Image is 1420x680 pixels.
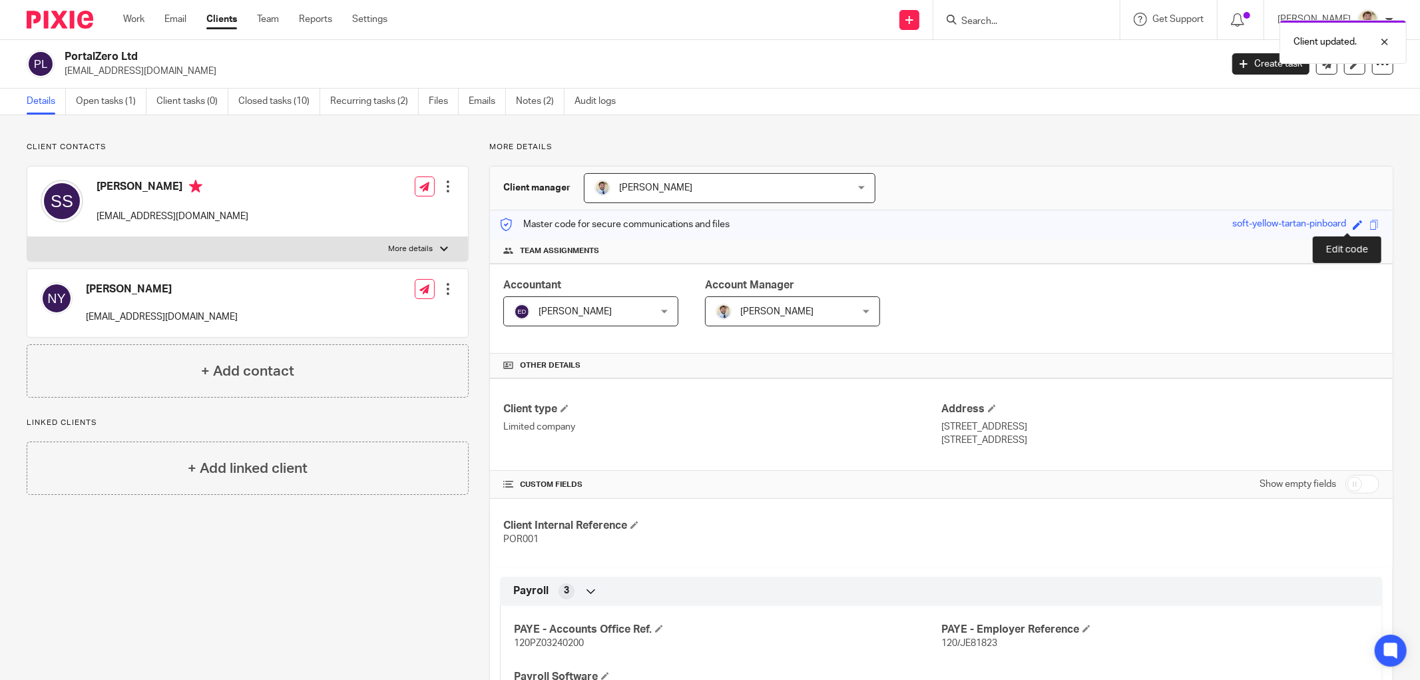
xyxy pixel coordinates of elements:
[1260,478,1336,491] label: Show empty fields
[469,89,506,115] a: Emails
[503,535,539,544] span: POR001
[564,584,569,597] span: 3
[503,480,941,490] h4: CUSTOM FIELDS
[299,13,332,26] a: Reports
[97,180,248,196] h4: [PERSON_NAME]
[1232,217,1346,232] div: soft-yellow-tartan-pinboard
[123,13,144,26] a: Work
[41,282,73,314] img: svg%3E
[539,307,612,316] span: [PERSON_NAME]
[188,458,308,479] h4: + Add linked client
[503,519,941,533] h4: Client Internal Reference
[389,244,433,254] p: More details
[503,402,941,416] h4: Client type
[520,360,581,371] span: Other details
[514,623,941,637] h4: PAYE - Accounts Office Ref.
[705,280,794,290] span: Account Manager
[65,65,1212,78] p: [EMAIL_ADDRESS][DOMAIN_NAME]
[27,89,66,115] a: Details
[156,89,228,115] a: Client tasks (0)
[352,13,387,26] a: Settings
[941,623,1369,637] h4: PAYE - Employer Reference
[503,280,561,290] span: Accountant
[1357,9,1379,31] img: 1693835698283.jfif
[740,307,814,316] span: [PERSON_NAME]
[514,639,584,648] span: 120PZ03240200
[489,142,1393,153] p: More details
[516,89,565,115] a: Notes (2)
[941,420,1379,434] p: [STREET_ADDRESS]
[575,89,626,115] a: Audit logs
[716,304,732,320] img: 1693835698283.jfif
[619,183,692,192] span: [PERSON_NAME]
[520,246,599,256] span: Team assignments
[1294,35,1357,49] p: Client updated.
[503,181,571,194] h3: Client manager
[941,639,997,648] span: 120/JE81823
[238,89,320,115] a: Closed tasks (10)
[513,584,549,598] span: Payroll
[97,210,248,223] p: [EMAIL_ADDRESS][DOMAIN_NAME]
[27,418,469,428] p: Linked clients
[86,310,238,324] p: [EMAIL_ADDRESS][DOMAIN_NAME]
[330,89,419,115] a: Recurring tasks (2)
[65,50,983,64] h2: PortalZero Ltd
[189,180,202,193] i: Primary
[27,11,93,29] img: Pixie
[76,89,146,115] a: Open tasks (1)
[514,304,530,320] img: svg%3E
[1232,53,1309,75] a: Create task
[257,13,279,26] a: Team
[594,180,610,196] img: 1693835698283.jfif
[429,89,459,115] a: Files
[86,282,238,296] h4: [PERSON_NAME]
[500,218,730,231] p: Master code for secure communications and files
[206,13,237,26] a: Clients
[27,50,55,78] img: svg%3E
[503,420,941,434] p: Limited company
[941,402,1379,416] h4: Address
[164,13,186,26] a: Email
[41,180,83,222] img: svg%3E
[941,434,1379,447] p: [STREET_ADDRESS]
[201,361,294,382] h4: + Add contact
[27,142,469,153] p: Client contacts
